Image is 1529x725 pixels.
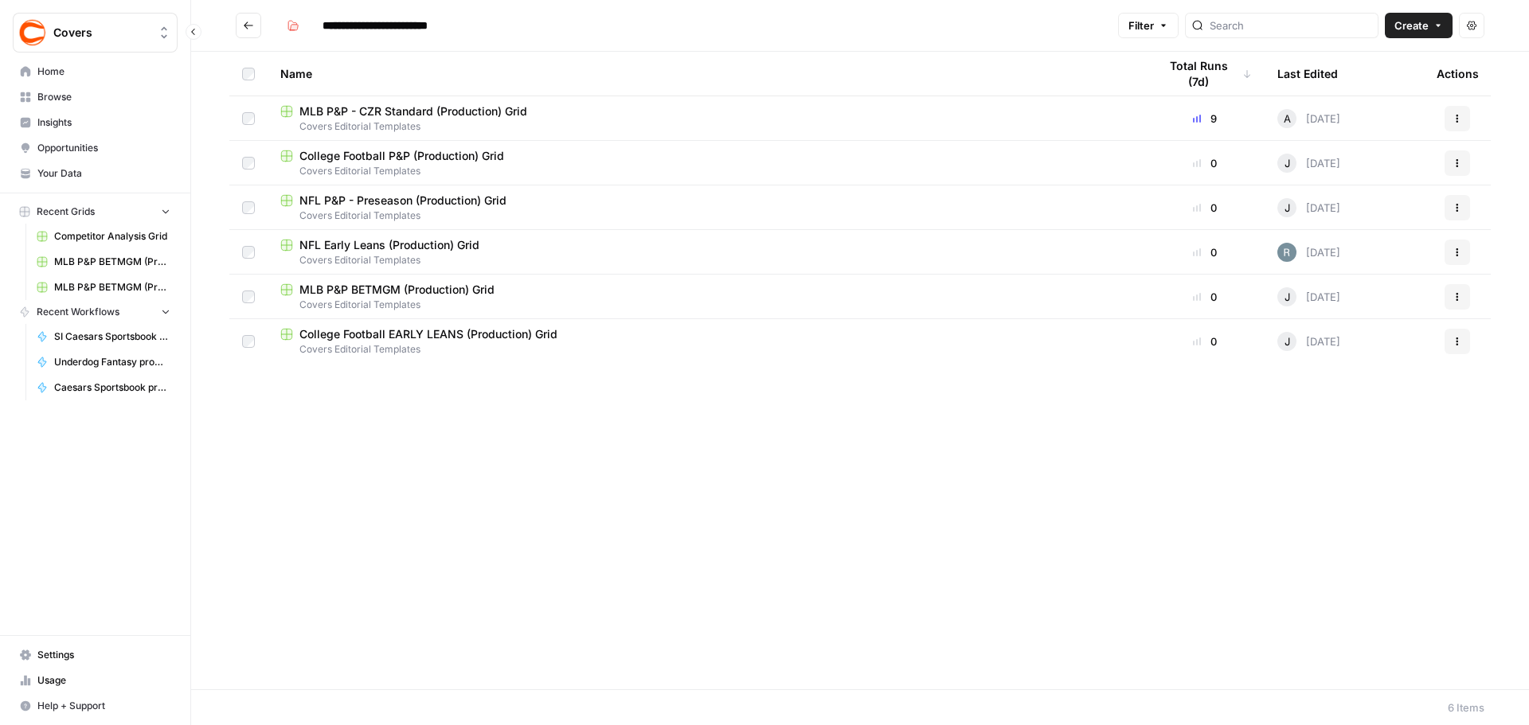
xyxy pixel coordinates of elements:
[1285,200,1290,216] span: J
[280,103,1132,134] a: MLB P&P - CZR Standard (Production) GridCovers Editorial Templates
[54,329,170,344] span: SI Caesars Sportsbook promo code articles
[54,355,170,369] span: Underdog Fantasy promo code articles
[13,59,178,84] a: Home
[280,148,1132,178] a: College Football P&P (Production) GridCovers Editorial Templates
[37,699,170,713] span: Help + Support
[1158,111,1252,127] div: 9
[1385,13,1453,38] button: Create
[54,380,170,395] span: Caesars Sportsbook promo code articles
[280,342,1132,357] span: Covers Editorial Templates
[37,166,170,181] span: Your Data
[1277,243,1340,262] div: [DATE]
[1158,52,1252,95] div: Total Runs (7d)
[1118,13,1179,38] button: Filter
[29,324,178,349] a: SI Caesars Sportsbook promo code articles
[1277,52,1338,95] div: Last Edited
[13,135,178,161] a: Opportunities
[1284,111,1291,127] span: A
[13,84,178,110] a: Browse
[29,249,178,275] a: MLB P&P BETMGM (Production) Grid (1)
[299,326,557,342] span: College Football EARLY LEANS (Production) Grid
[299,148,504,164] span: College Football P&P (Production) Grid
[54,255,170,269] span: MLB P&P BETMGM (Production) Grid (1)
[29,375,178,400] a: Caesars Sportsbook promo code articles
[236,13,261,38] button: Go back
[299,193,506,209] span: NFL P&P - Preseason (Production) Grid
[299,282,495,298] span: MLB P&P BETMGM (Production) Grid
[29,349,178,375] a: Underdog Fantasy promo code articles
[37,205,95,219] span: Recent Grids
[1448,700,1484,715] div: 6 Items
[1128,18,1154,33] span: Filter
[280,209,1132,223] span: Covers Editorial Templates
[13,668,178,693] a: Usage
[37,64,170,79] span: Home
[13,161,178,186] a: Your Data
[13,13,178,53] button: Workspace: Covers
[1158,200,1252,216] div: 0
[1210,18,1371,33] input: Search
[1277,243,1296,262] img: ehih9fj019oc8kon570xqled1mec
[37,115,170,130] span: Insights
[1394,18,1429,33] span: Create
[299,103,527,119] span: MLB P&P - CZR Standard (Production) Grid
[18,18,47,47] img: Covers Logo
[13,693,178,719] button: Help + Support
[299,237,479,253] span: NFL Early Leans (Production) Grid
[53,25,150,41] span: Covers
[1437,52,1479,95] div: Actions
[54,280,170,294] span: MLB P&P BETMGM (Production) Grid (2)
[280,52,1132,95] div: Name
[37,141,170,155] span: Opportunities
[37,90,170,104] span: Browse
[1285,333,1290,349] span: J
[1277,198,1340,217] div: [DATE]
[280,282,1132,312] a: MLB P&P BETMGM (Production) GridCovers Editorial Templates
[280,193,1132,223] a: NFL P&P - Preseason (Production) GridCovers Editorial Templates
[1158,155,1252,171] div: 0
[54,229,170,244] span: Competitor Analysis Grid
[280,119,1132,134] span: Covers Editorial Templates
[1158,333,1252,349] div: 0
[1285,155,1290,171] span: J
[1277,154,1340,173] div: [DATE]
[280,237,1132,267] a: NFL Early Leans (Production) GridCovers Editorial Templates
[29,224,178,249] a: Competitor Analysis Grid
[37,648,170,662] span: Settings
[13,110,178,135] a: Insights
[280,164,1132,178] span: Covers Editorial Templates
[280,253,1132,267] span: Covers Editorial Templates
[280,298,1132,312] span: Covers Editorial Templates
[1277,287,1340,306] div: [DATE]
[1158,289,1252,305] div: 0
[1277,109,1340,128] div: [DATE]
[37,673,170,688] span: Usage
[1285,289,1290,305] span: J
[13,300,178,324] button: Recent Workflows
[37,305,119,319] span: Recent Workflows
[13,642,178,668] a: Settings
[280,326,1132,357] a: College Football EARLY LEANS (Production) GridCovers Editorial Templates
[13,200,178,224] button: Recent Grids
[29,275,178,300] a: MLB P&P BETMGM (Production) Grid (2)
[1158,244,1252,260] div: 0
[1277,332,1340,351] div: [DATE]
